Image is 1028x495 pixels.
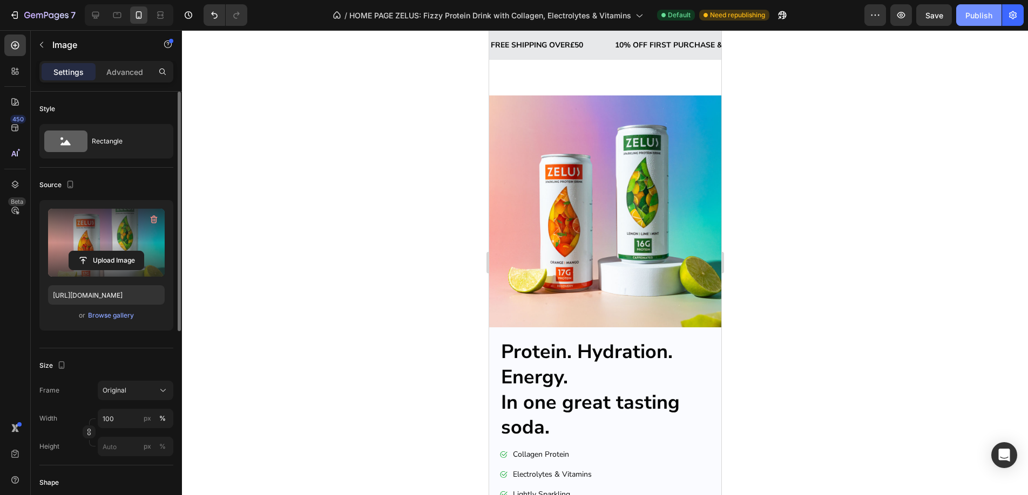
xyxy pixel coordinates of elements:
p: Electrolytes & Vitamins [24,438,150,450]
h1: Protein. Hydration. Energy. In one great tasting soda. [11,308,221,411]
p: 10% OFF FIRST PURCHASE & SUBSCRIPTION [126,8,292,22]
div: % [159,414,166,423]
button: Upload Image [69,251,144,270]
p: Settings [53,66,84,78]
button: % [141,440,154,453]
p: Collagen Protein [24,418,150,430]
div: % [159,442,166,451]
span: Need republishing [710,10,765,20]
div: Browse gallery [88,311,134,320]
input: px% [98,437,173,456]
p: Lightly Sparkling [24,458,150,470]
button: Original [98,381,173,400]
button: % [141,412,154,425]
label: Frame [39,386,59,395]
label: Height [39,442,59,451]
div: px [144,442,151,451]
p: Advanced [106,66,143,78]
div: Publish [965,10,992,21]
button: Browse gallery [87,310,134,321]
div: Open Intercom Messenger [991,442,1017,468]
button: 7 [4,4,80,26]
span: Default [668,10,691,20]
div: 450 [10,115,26,123]
iframe: To enrich screen reader interactions, please activate Accessibility in Grammarly extension settings [489,30,721,495]
span: Original [103,386,126,395]
div: Beta [8,197,26,206]
p: Image [52,38,144,51]
label: Width [39,414,57,423]
p: 7 [71,9,76,22]
div: Size [39,359,68,373]
span: / [344,10,347,21]
span: HOME PAGE ZELUS: Fizzy Protein Drink with Collagen, Electrolytes & Vitamins [349,10,631,21]
span: or [79,309,85,322]
div: Undo/Redo [204,4,247,26]
button: px [156,440,169,453]
button: px [156,412,169,425]
div: px [144,414,151,423]
div: Source [39,178,77,192]
span: Save [925,11,943,20]
input: px% [98,409,173,428]
input: https://example.com/image.jpg [48,285,165,305]
div: Shape [39,478,59,487]
div: Rectangle [92,129,158,154]
div: Style [39,104,55,114]
button: Publish [956,4,1002,26]
button: Save [916,4,952,26]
